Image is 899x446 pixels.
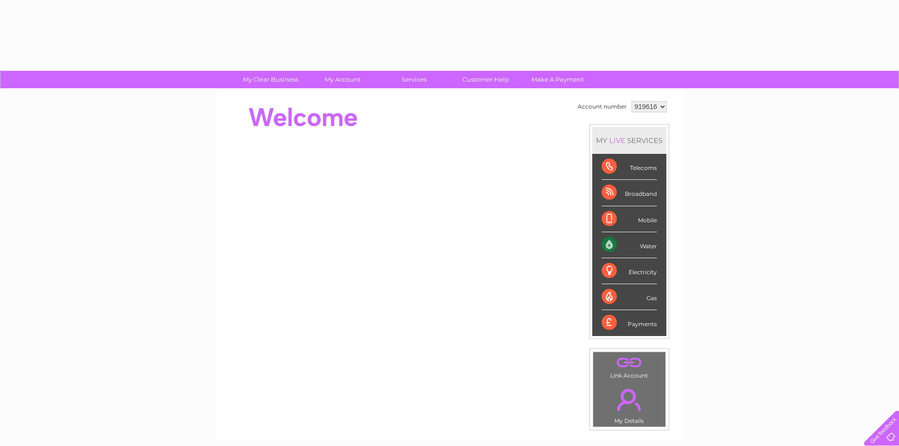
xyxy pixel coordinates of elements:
[519,71,597,88] a: Make A Payment
[303,71,381,88] a: My Account
[607,136,627,145] div: LIVE
[602,154,657,180] div: Telecoms
[447,71,525,88] a: Customer Help
[375,71,453,88] a: Services
[602,180,657,206] div: Broadband
[596,383,663,416] a: .
[602,206,657,232] div: Mobile
[575,99,629,115] td: Account number
[602,232,657,258] div: Water
[602,310,657,336] div: Payments
[602,258,657,284] div: Electricity
[593,352,666,381] td: Link Account
[232,71,310,88] a: My Clear Business
[592,127,666,154] div: MY SERVICES
[602,284,657,310] div: Gas
[596,354,663,371] a: .
[593,381,666,427] td: My Details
